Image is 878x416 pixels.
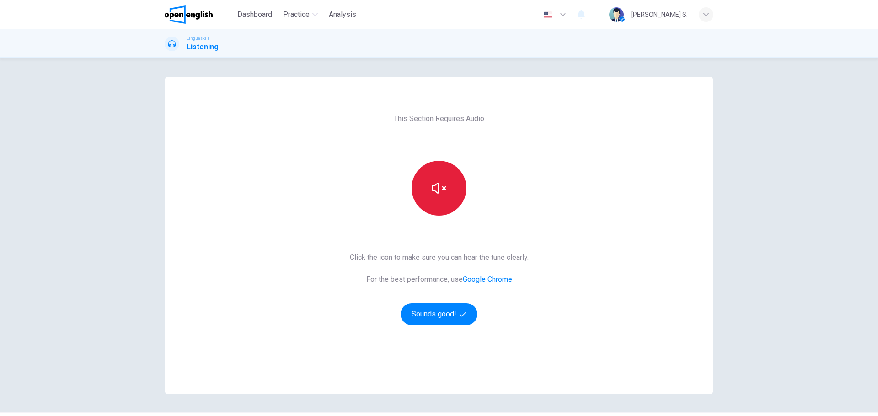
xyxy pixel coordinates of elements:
div: [PERSON_NAME] S. [631,9,688,20]
span: Analysis [329,9,356,20]
button: Sounds good! [401,303,477,325]
span: For the best performance, use [350,274,529,285]
a: OpenEnglish logo [165,5,234,24]
button: Dashboard [234,6,276,23]
button: Practice [279,6,321,23]
img: OpenEnglish logo [165,5,213,24]
span: Click the icon to make sure you can hear the tune clearly. [350,252,529,263]
img: en [542,11,554,18]
button: Analysis [325,6,360,23]
a: Google Chrome [463,275,512,284]
img: Profile picture [609,7,624,22]
span: Dashboard [237,9,272,20]
span: Practice [283,9,310,20]
span: This Section Requires Audio [394,113,484,124]
span: Linguaskill [187,35,209,42]
h1: Listening [187,42,219,53]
